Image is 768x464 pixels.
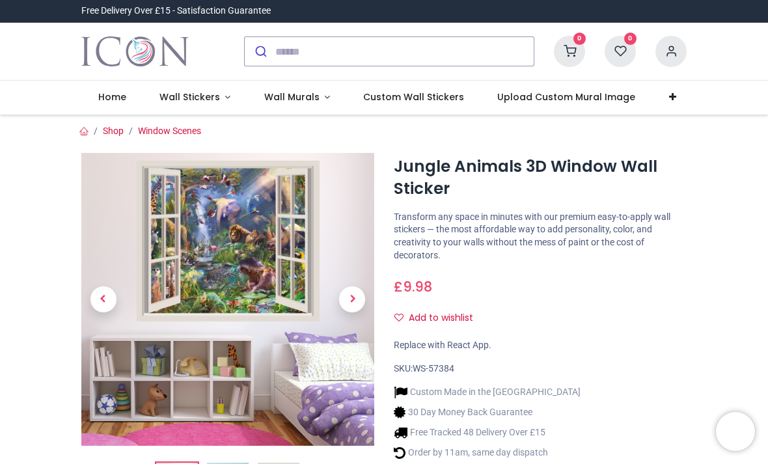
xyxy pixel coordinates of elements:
a: Window Scenes [138,126,201,136]
span: £ [394,277,432,296]
div: SKU: [394,362,687,375]
span: Wall Stickers [159,90,220,103]
a: Wall Murals [247,81,347,115]
a: Logo of Icon Wall Stickers [81,33,189,70]
iframe: Customer reviews powered by Trustpilot [413,5,687,18]
i: Add to wishlist [394,313,404,322]
li: 30 Day Money Back Guarantee [394,405,581,419]
button: Add to wishlistAdd to wishlist [394,307,484,329]
div: Free Delivery Over £15 - Satisfaction Guarantee [81,5,271,18]
div: Replace with React App. [394,339,687,352]
p: Transform any space in minutes with our premium easy-to-apply wall stickers — the most affordable... [394,211,687,262]
span: Custom Wall Stickers [363,90,464,103]
span: Home [98,90,126,103]
button: Submit [245,37,275,66]
a: Next [331,197,375,402]
a: 0 [554,46,585,56]
img: Icon Wall Stickers [81,33,189,70]
span: Upload Custom Mural Image [497,90,635,103]
span: Wall Murals [264,90,320,103]
span: Next [339,286,365,312]
li: Order by 11am, same day dispatch [394,446,581,459]
a: 0 [605,46,636,56]
sup: 0 [624,33,637,45]
span: 9.98 [403,277,432,296]
a: Wall Stickers [143,81,247,115]
sup: 0 [573,33,586,45]
img: Jungle Animals 3D Window Wall Sticker [81,153,374,446]
span: Previous [90,286,117,312]
a: Shop [103,126,124,136]
a: Previous [81,197,126,402]
iframe: Brevo live chat [716,412,755,451]
span: WS-57384 [413,363,454,374]
h1: Jungle Animals 3D Window Wall Sticker [394,156,687,200]
li: Custom Made in the [GEOGRAPHIC_DATA] [394,385,581,399]
li: Free Tracked 48 Delivery Over £15 [394,426,581,439]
